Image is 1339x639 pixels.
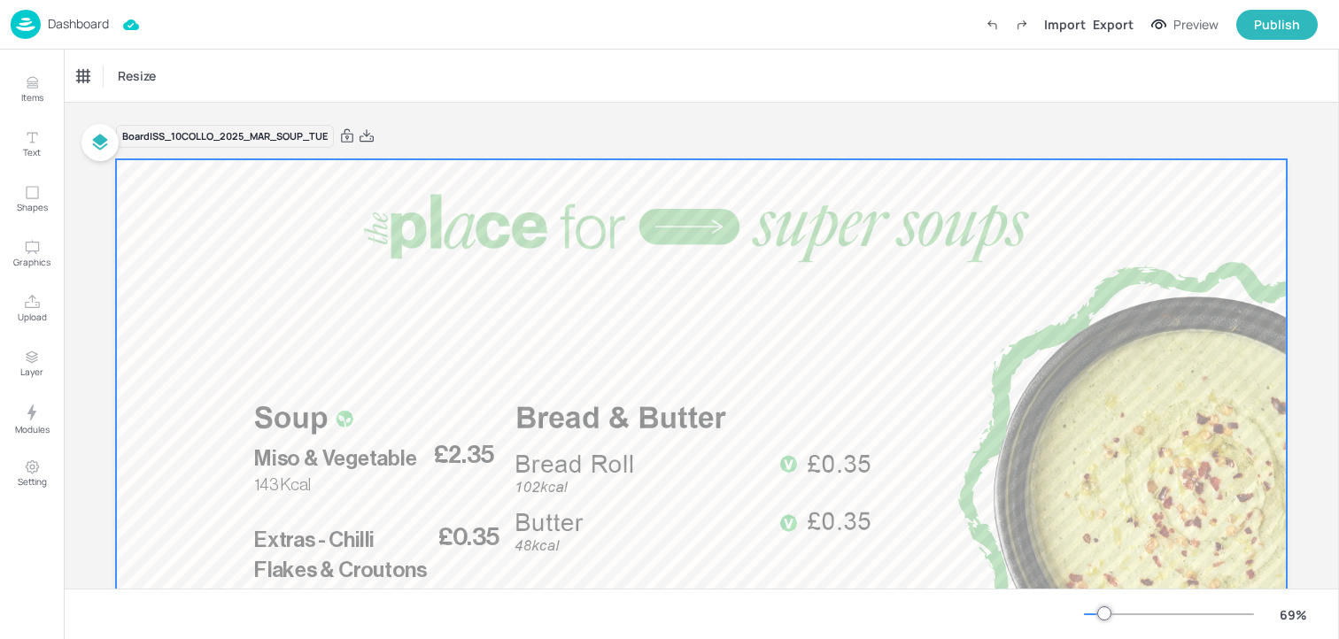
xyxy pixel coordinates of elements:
[114,66,159,85] span: Resize
[977,10,1007,40] label: Undo (Ctrl + Z)
[1007,10,1037,40] label: Redo (Ctrl + Y)
[48,18,109,30] p: Dashboard
[1173,15,1219,35] div: Preview
[1093,15,1134,34] div: Export
[254,448,417,469] span: Miso & Vegetable
[254,529,427,581] span: Extras - Chilli Flakes & Croutons
[434,443,494,468] span: £2.35
[11,10,41,39] img: logo-86c26b7e.jpg
[1272,605,1314,624] div: 69 %
[116,125,334,149] div: Board ISS_10COLLO_2025_MAR_SOUP_TUE
[1141,12,1229,38] button: Preview
[1236,10,1318,40] button: Publish
[254,476,312,493] span: 143 Kcal
[1044,15,1086,34] div: Import
[438,525,500,550] span: £0.35
[1254,15,1300,35] div: Publish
